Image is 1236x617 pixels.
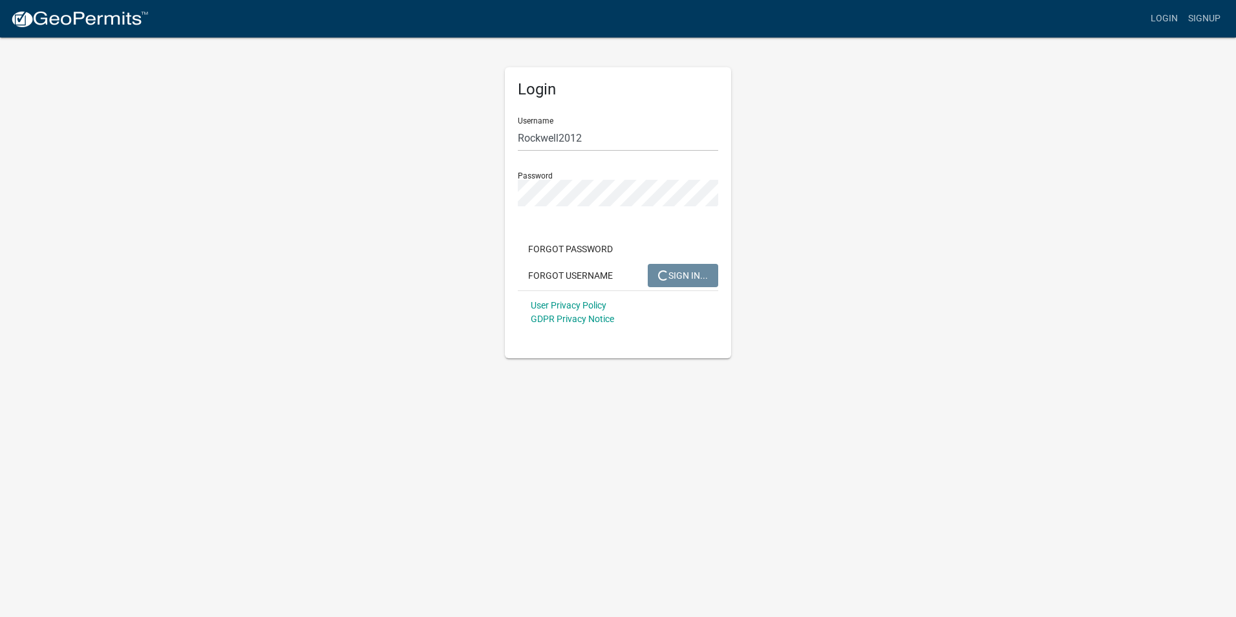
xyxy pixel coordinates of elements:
[518,237,623,261] button: Forgot Password
[531,314,614,324] a: GDPR Privacy Notice
[1183,6,1226,31] a: Signup
[658,270,708,280] span: SIGN IN...
[648,264,718,287] button: SIGN IN...
[531,300,606,310] a: User Privacy Policy
[518,264,623,287] button: Forgot Username
[1145,6,1183,31] a: Login
[518,80,718,99] h5: Login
